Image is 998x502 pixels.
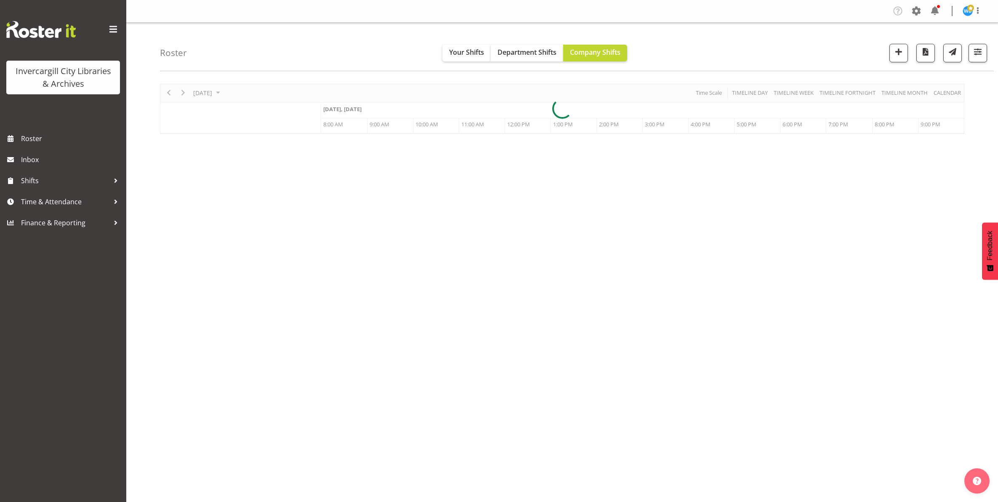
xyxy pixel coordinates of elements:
[498,48,556,57] span: Department Shifts
[21,132,122,145] span: Roster
[963,6,973,16] img: willem-burger11692.jpg
[21,153,122,166] span: Inbox
[563,45,627,61] button: Company Shifts
[491,45,563,61] button: Department Shifts
[160,48,187,58] h4: Roster
[21,174,109,187] span: Shifts
[986,231,994,260] span: Feedback
[21,195,109,208] span: Time & Attendance
[969,44,987,62] button: Filter Shifts
[570,48,620,57] span: Company Shifts
[916,44,935,62] button: Download a PDF of the roster for the current day
[15,65,112,90] div: Invercargill City Libraries & Archives
[449,48,484,57] span: Your Shifts
[973,477,981,485] img: help-xxl-2.png
[943,44,962,62] button: Send a list of all shifts for the selected filtered period to all rostered employees.
[442,45,491,61] button: Your Shifts
[982,222,998,280] button: Feedback - Show survey
[6,21,76,38] img: Rosterit website logo
[21,216,109,229] span: Finance & Reporting
[889,44,908,62] button: Add a new shift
